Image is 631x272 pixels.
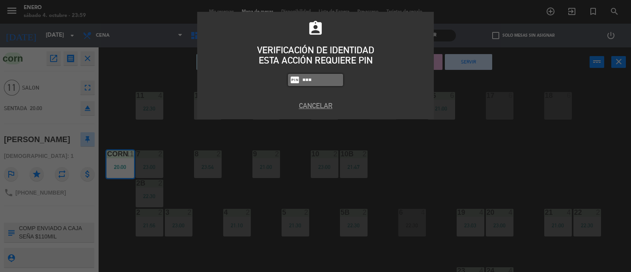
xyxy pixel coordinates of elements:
[203,55,428,66] div: ESTA ACCIÓN REQUIERE PIN
[203,45,428,55] div: VERIFICACIÓN DE IDENTIDAD
[307,20,324,37] i: assignment_ind
[203,100,428,111] button: Cancelar
[302,75,341,84] input: 1234
[290,75,300,85] i: fiber_pin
